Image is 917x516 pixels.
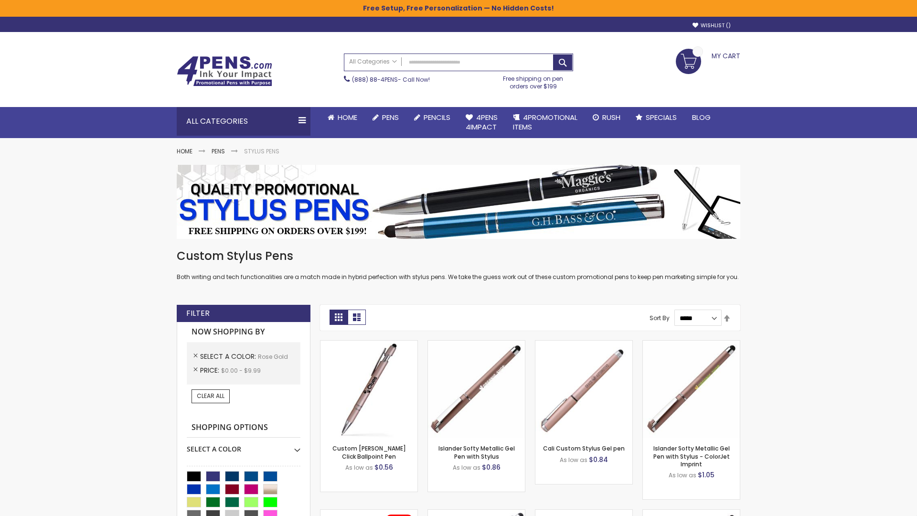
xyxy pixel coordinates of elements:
[365,107,406,128] a: Pens
[650,314,670,322] label: Sort By
[560,456,587,464] span: As low as
[535,340,632,348] a: Cali Custom Stylus Gel pen-Rose Gold
[428,341,525,438] img: Islander Softy Metallic Gel Pen with Stylus-Rose Gold
[693,22,731,29] a: Wishlist
[382,112,399,122] span: Pens
[177,248,740,264] h1: Custom Stylus Pens
[698,470,714,480] span: $1.05
[187,418,300,438] strong: Shopping Options
[352,75,398,84] a: (888) 88-4PENS
[187,322,300,342] strong: Now Shopping by
[186,308,210,319] strong: Filter
[197,392,224,400] span: Clear All
[320,107,365,128] a: Home
[177,147,192,155] a: Home
[349,58,397,65] span: All Categories
[177,107,310,136] div: All Categories
[643,340,740,348] a: Islander Softy Metallic Gel Pen with Stylus - ColorJet Imprint-Rose Gold
[438,444,515,460] a: Islander Softy Metallic Gel Pen with Stylus
[177,165,740,239] img: Stylus Pens
[535,341,632,438] img: Cali Custom Stylus Gel pen-Rose Gold
[177,248,740,281] div: Both writing and tech functionalities are a match made in hybrid perfection with stylus pens. We ...
[589,455,608,464] span: $0.84
[493,71,574,90] div: Free shipping on pen orders over $199
[646,112,677,122] span: Specials
[344,54,402,70] a: All Categories
[628,107,684,128] a: Specials
[320,341,417,438] img: Custom Alex II Click Ballpoint Pen-Rose Gold
[258,353,288,361] span: Rose Gold
[482,462,501,472] span: $0.86
[212,147,225,155] a: Pens
[505,107,585,138] a: 4PROMOTIONALITEMS
[458,107,505,138] a: 4Pens4impact
[320,340,417,348] a: Custom Alex II Click Ballpoint Pen-Rose Gold
[453,463,480,472] span: As low as
[352,75,430,84] span: - Call Now!
[513,112,577,132] span: 4PROMOTIONAL ITEMS
[200,365,221,375] span: Price
[543,444,625,452] a: Cali Custom Stylus Gel pen
[200,352,258,361] span: Select A Color
[221,366,261,375] span: $0.00 - $9.99
[338,112,357,122] span: Home
[428,340,525,348] a: Islander Softy Metallic Gel Pen with Stylus-Rose Gold
[192,389,230,403] a: Clear All
[187,438,300,454] div: Select A Color
[332,444,406,460] a: Custom [PERSON_NAME] Click Ballpoint Pen
[177,56,272,86] img: 4Pens Custom Pens and Promotional Products
[669,471,696,479] span: As low as
[684,107,718,128] a: Blog
[653,444,730,468] a: Islander Softy Metallic Gel Pen with Stylus - ColorJet Imprint
[406,107,458,128] a: Pencils
[643,341,740,438] img: Islander Softy Metallic Gel Pen with Stylus - ColorJet Imprint-Rose Gold
[330,310,348,325] strong: Grid
[374,462,393,472] span: $0.56
[424,112,450,122] span: Pencils
[345,463,373,472] span: As low as
[466,112,498,132] span: 4Pens 4impact
[244,147,279,155] strong: Stylus Pens
[602,112,620,122] span: Rush
[585,107,628,128] a: Rush
[692,112,711,122] span: Blog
